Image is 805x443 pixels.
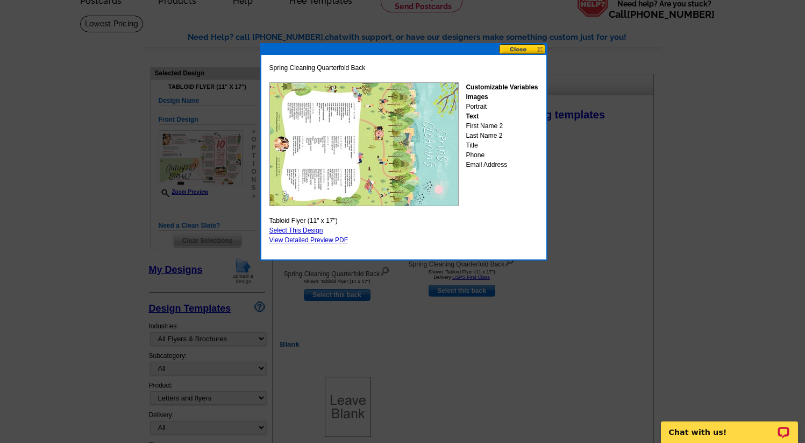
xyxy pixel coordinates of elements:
[269,227,323,234] a: Select This Design
[654,409,805,443] iframe: LiveChat chat widget
[466,93,488,101] strong: Images
[269,236,348,244] a: View Detailed Preview PDF
[269,82,459,206] img: GENFLYBSpringCleaningQuarterfold_Listacle.jpg
[466,112,479,120] strong: Text
[269,63,366,73] span: Spring Cleaning Quarterfold Back
[466,82,538,170] div: Portrait First Name 2 Last Name 2 Title Phone Email Address
[466,83,538,91] strong: Customizable Variables
[269,216,338,226] span: Tabloid Flyer (11" x 17")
